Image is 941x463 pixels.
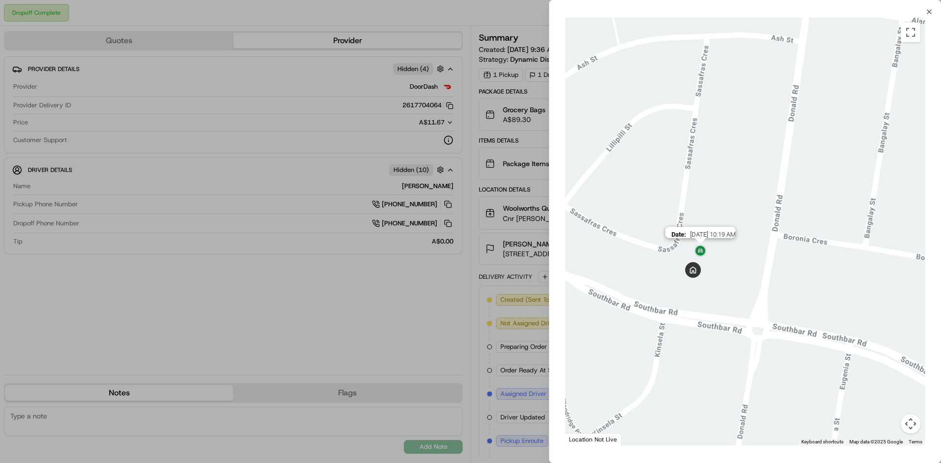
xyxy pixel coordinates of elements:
a: Terms (opens in new tab) [909,439,922,444]
span: [DATE] 10:19 AM [690,231,735,238]
div: Location Not Live [565,433,621,445]
button: Toggle fullscreen view [901,23,920,42]
span: Map data ©2025 Google [849,439,903,444]
img: Google [568,433,600,445]
span: Date : [671,231,686,238]
a: Open this area in Google Maps (opens a new window) [568,433,600,445]
button: Keyboard shortcuts [801,439,843,445]
button: Map camera controls [901,414,920,434]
